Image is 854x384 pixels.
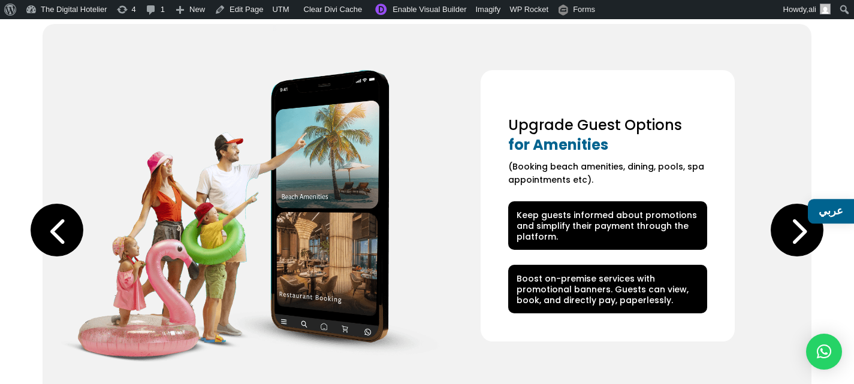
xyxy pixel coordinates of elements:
[808,199,854,223] a: عربي
[808,5,816,14] span: ali
[508,115,682,135] span: Upgrade Guest Options
[508,135,608,155] strong: for Amenities
[517,210,699,243] p: Keep guests informed about promotions and simplify their payment through the platform.
[508,161,707,186] p: (Booking beach amenities, dining, pools, spa appointments etc).
[771,204,823,256] div: Next slide
[31,204,83,256] div: Previous slide
[272,24,276,33] span: 5
[517,273,699,306] p: Boost on-premise services with promotional banners. Guests can view, book, and directly pay, pape...
[43,70,442,362] img: amenities-1-min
